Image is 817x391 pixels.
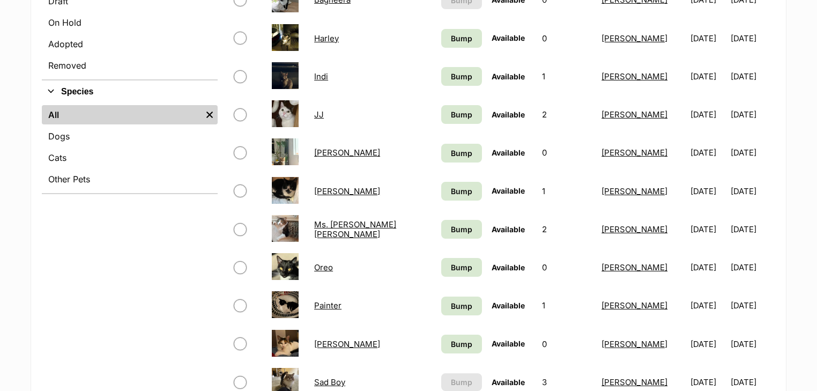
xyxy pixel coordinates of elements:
a: [PERSON_NAME] [314,339,380,349]
td: 1 [538,173,596,210]
a: All [42,105,202,124]
span: Bump [451,262,472,273]
button: Bump [441,373,482,391]
a: [PERSON_NAME] [601,377,667,387]
a: Other Pets [42,169,218,189]
a: [PERSON_NAME] [601,109,667,120]
button: Species [42,85,218,99]
a: [PERSON_NAME] [601,224,667,234]
a: Removed [42,56,218,75]
span: Bump [451,300,472,312]
a: Bump [441,258,482,277]
a: Ms. [PERSON_NAME] [PERSON_NAME] [314,219,396,239]
a: Bump [441,67,482,86]
span: Bump [451,377,472,388]
span: Available [492,186,525,195]
span: Bump [451,109,472,120]
a: Cats [42,148,218,167]
td: 0 [538,326,596,363]
span: Bump [451,147,472,159]
span: Available [492,225,525,234]
a: [PERSON_NAME] [601,71,667,82]
div: Species [42,103,218,193]
a: On Hold [42,13,218,32]
a: Bump [441,182,482,201]
a: [PERSON_NAME] [601,262,667,272]
a: [PERSON_NAME] [314,186,380,196]
td: [DATE] [731,20,774,57]
a: Bump [441,297,482,315]
a: Adopted [42,34,218,54]
td: 0 [538,20,596,57]
td: [DATE] [686,287,730,324]
a: Painter [314,300,341,311]
span: Available [492,72,525,81]
span: Bump [451,71,472,82]
a: [PERSON_NAME] [601,147,667,158]
span: Available [492,339,525,348]
a: Remove filter [202,105,218,124]
a: Bump [441,144,482,163]
td: [DATE] [731,211,774,248]
span: Available [492,148,525,157]
a: [PERSON_NAME] [601,300,667,311]
td: [DATE] [731,134,774,171]
td: [DATE] [686,58,730,95]
a: Bump [441,220,482,239]
span: Bump [451,186,472,197]
a: Bump [441,335,482,353]
td: [DATE] [686,20,730,57]
td: [DATE] [731,249,774,286]
span: Available [492,263,525,272]
td: [DATE] [686,96,730,133]
a: [PERSON_NAME] [601,33,667,43]
td: [DATE] [686,173,730,210]
td: [DATE] [731,287,774,324]
a: Oreo [314,262,333,272]
span: Available [492,378,525,387]
span: Bump [451,224,472,235]
td: [DATE] [731,58,774,95]
td: 0 [538,249,596,286]
td: [DATE] [731,326,774,363]
td: 1 [538,58,596,95]
td: 0 [538,134,596,171]
span: Available [492,301,525,310]
td: [DATE] [686,249,730,286]
a: [PERSON_NAME] [314,147,380,158]
a: JJ [314,109,324,120]
td: 2 [538,211,596,248]
td: 2 [538,96,596,133]
td: [DATE] [731,96,774,133]
td: [DATE] [686,211,730,248]
a: Sad Boy [314,377,345,387]
a: [PERSON_NAME] [601,186,667,196]
a: [PERSON_NAME] [601,339,667,349]
a: Harley [314,33,339,43]
span: Available [492,110,525,119]
a: Bump [441,29,482,48]
span: Bump [451,338,472,350]
a: Dogs [42,127,218,146]
a: Indi [314,71,328,82]
span: Bump [451,33,472,44]
span: Available [492,33,525,42]
td: [DATE] [731,173,774,210]
td: 1 [538,287,596,324]
a: Bump [441,105,482,124]
td: [DATE] [686,134,730,171]
td: [DATE] [686,326,730,363]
